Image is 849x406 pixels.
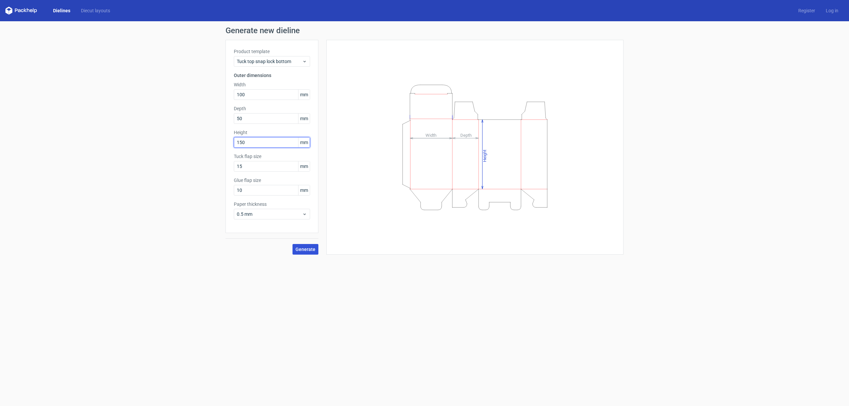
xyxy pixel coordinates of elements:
label: Paper thickness [234,201,310,207]
label: Tuck flap size [234,153,310,160]
span: mm [298,161,310,171]
tspan: Height [482,149,487,162]
h3: Outer dimensions [234,72,310,79]
label: Product template [234,48,310,55]
span: mm [298,114,310,123]
a: Register [793,7,820,14]
button: Generate [293,244,318,255]
span: Generate [295,247,315,252]
label: Height [234,129,310,136]
a: Dielines [48,7,76,14]
a: Diecut layouts [76,7,115,14]
tspan: Depth [460,132,472,137]
span: mm [298,185,310,195]
span: Tuck top snap lock bottom [237,58,302,65]
label: Depth [234,105,310,112]
span: mm [298,90,310,100]
tspan: Width [425,132,436,137]
h1: Generate new dieline [226,27,623,35]
label: Width [234,81,310,88]
label: Glue flap size [234,177,310,184]
a: Log in [820,7,844,14]
span: 0.5 mm [237,211,302,217]
span: mm [298,137,310,147]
